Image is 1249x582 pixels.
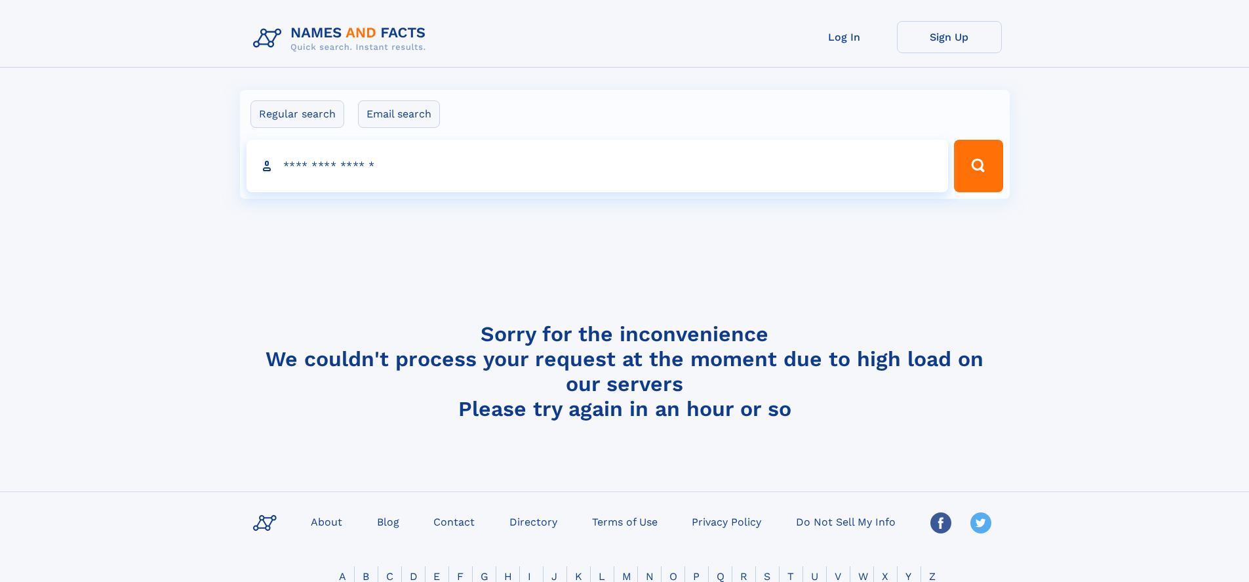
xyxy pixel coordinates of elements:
h4: Sorry for the inconvenience We couldn't process your request at the moment due to high load on ou... [248,322,1002,421]
a: Sign Up [897,21,1002,53]
a: Blog [372,512,405,531]
label: Email search [358,100,440,128]
a: Contact [428,512,480,531]
a: Log In [792,21,897,53]
a: Terms of Use [587,512,663,531]
a: Do Not Sell My Info [791,512,901,531]
a: Directory [504,512,563,531]
img: Logo Names and Facts [248,21,437,56]
a: About [306,512,347,531]
button: Search Button [954,140,1002,192]
label: Regular search [250,100,344,128]
input: search input [247,140,949,192]
img: Twitter [970,512,991,533]
img: Facebook [930,512,951,533]
a: Privacy Policy [686,512,766,531]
